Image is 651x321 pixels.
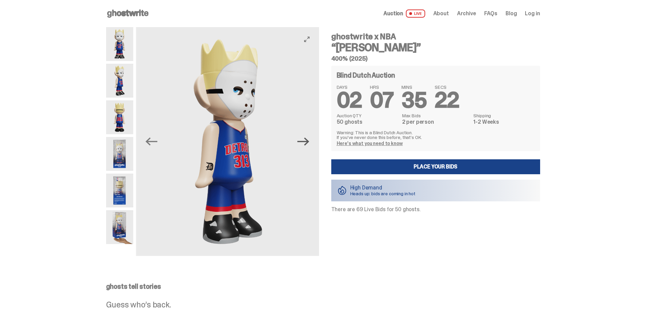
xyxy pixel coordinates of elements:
[296,134,311,149] button: Next
[383,11,403,16] span: Auction
[106,27,133,61] img: Copy%20of%20Eminem_NBA_400_1.png
[337,113,398,118] dt: Auction QTY
[402,113,470,118] dt: Max Bids
[337,72,395,79] h4: Blind Dutch Auction
[401,85,427,89] span: MINS
[106,100,133,134] img: Copy%20of%20Eminem_NBA_400_6.png
[337,119,398,125] dd: 50 ghosts
[370,85,393,89] span: HRS
[106,210,133,244] img: eminem%20scale.png
[337,86,362,114] span: 02
[331,33,540,41] h4: ghostwrite x NBA
[506,11,517,16] a: Blog
[144,134,159,149] button: Previous
[401,86,427,114] span: 35
[484,11,497,16] a: FAQs
[106,283,540,290] p: ghosts tell stories
[473,113,534,118] dt: Shipping
[525,11,540,16] a: Log in
[337,130,535,140] p: Warning: This is a Blind Dutch Auction. If you’ve never done this before, that’s OK.
[350,185,416,190] p: High Demand
[473,119,534,125] dd: 1-2 Weeks
[406,9,425,18] span: LIVE
[457,11,476,16] a: Archive
[337,140,403,146] a: Here's what you need to know
[402,119,470,125] dd: 2 per person
[337,85,362,89] span: DAYS
[106,174,133,207] img: Eminem_NBA_400_13.png
[331,207,540,212] p: There are 69 Live Bids for 50 ghosts.
[435,86,459,114] span: 22
[433,11,449,16] a: About
[303,35,311,43] button: View full-screen
[383,9,425,18] a: Auction LIVE
[331,56,540,62] h5: 400% (2025)
[331,42,540,53] h3: “[PERSON_NAME]”
[435,85,459,89] span: SECS
[136,27,319,256] img: Copy%20of%20Eminem_NBA_400_3.png
[331,159,540,174] a: Place your Bids
[370,86,393,114] span: 07
[106,137,133,171] img: Eminem_NBA_400_12.png
[106,64,133,98] img: Copy%20of%20Eminem_NBA_400_3.png
[350,191,416,196] p: Heads up: bids are coming in hot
